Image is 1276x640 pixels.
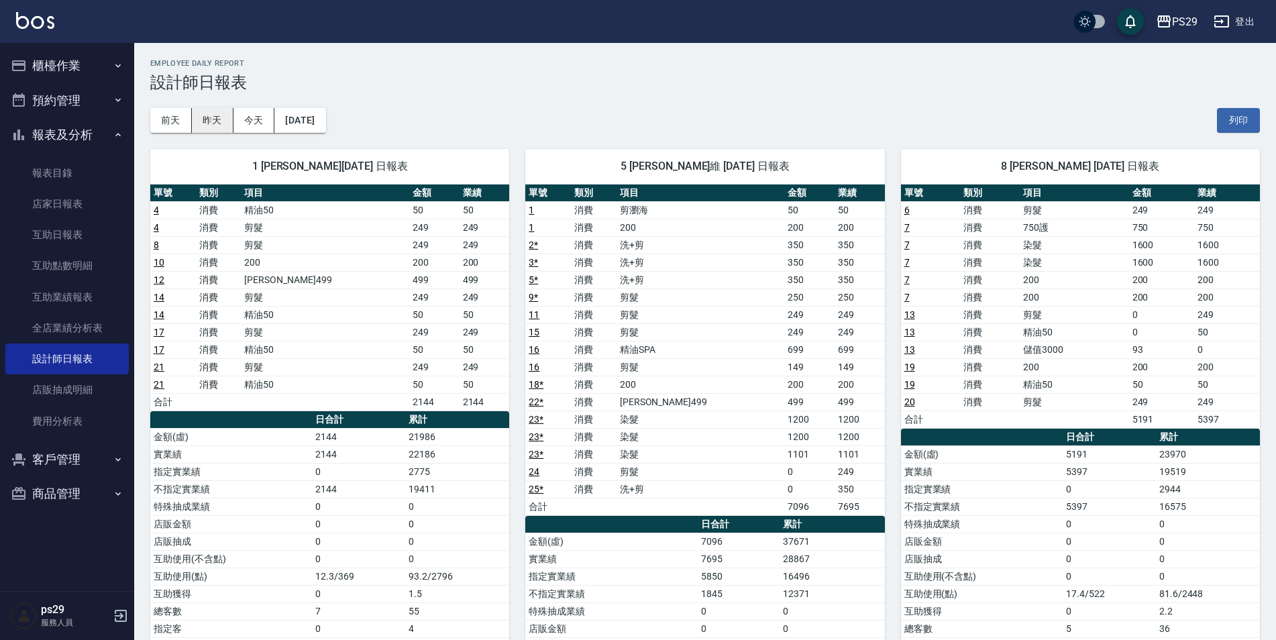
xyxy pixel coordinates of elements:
[901,184,961,202] th: 單號
[154,309,164,320] a: 14
[150,445,312,463] td: 實業績
[409,271,460,288] td: 499
[571,184,617,202] th: 類別
[241,376,409,393] td: 精油50
[1129,323,1195,341] td: 0
[312,411,405,429] th: 日合計
[571,201,617,219] td: 消費
[312,498,405,515] td: 0
[901,480,1063,498] td: 指定實業績
[241,254,409,271] td: 200
[784,219,835,236] td: 200
[571,306,617,323] td: 消費
[150,184,196,202] th: 單號
[409,219,460,236] td: 249
[835,358,885,376] td: 149
[241,306,409,323] td: 精油50
[571,271,617,288] td: 消費
[780,533,885,550] td: 37671
[5,442,129,477] button: 客戶管理
[1194,358,1260,376] td: 200
[1020,306,1129,323] td: 剪髮
[525,498,571,515] td: 合計
[154,292,164,303] a: 14
[571,445,617,463] td: 消費
[241,236,409,254] td: 剪髮
[617,358,784,376] td: 剪髮
[5,476,129,511] button: 商品管理
[1194,184,1260,202] th: 業績
[154,327,164,337] a: 17
[901,463,1063,480] td: 實業績
[784,254,835,271] td: 350
[241,201,409,219] td: 精油50
[529,327,539,337] a: 15
[196,184,242,202] th: 類別
[960,323,1020,341] td: 消費
[835,254,885,271] td: 350
[166,160,493,173] span: 1 [PERSON_NAME][DATE] 日報表
[241,358,409,376] td: 剪髮
[312,428,405,445] td: 2144
[904,205,910,215] a: 6
[784,306,835,323] td: 249
[196,271,242,288] td: 消費
[5,343,129,374] a: 設計師日報表
[835,306,885,323] td: 249
[784,498,835,515] td: 7096
[150,73,1260,92] h3: 設計師日報表
[617,393,784,411] td: [PERSON_NAME]499
[904,379,915,390] a: 19
[460,201,510,219] td: 50
[241,184,409,202] th: 項目
[312,463,405,480] td: 0
[1020,254,1129,271] td: 染髮
[409,306,460,323] td: 50
[1020,184,1129,202] th: 項目
[617,376,784,393] td: 200
[460,393,510,411] td: 2144
[154,274,164,285] a: 12
[529,466,539,477] a: 24
[312,480,405,498] td: 2144
[1156,463,1260,480] td: 19519
[5,117,129,152] button: 報表及分析
[784,376,835,393] td: 200
[5,83,129,118] button: 預約管理
[901,515,1063,533] td: 特殊抽成業績
[1156,445,1260,463] td: 23970
[784,428,835,445] td: 1200
[529,344,539,355] a: 16
[1020,376,1129,393] td: 精油50
[409,376,460,393] td: 50
[1194,201,1260,219] td: 249
[960,236,1020,254] td: 消費
[960,201,1020,219] td: 消費
[1194,219,1260,236] td: 750
[529,205,534,215] a: 1
[405,428,509,445] td: 21986
[460,323,510,341] td: 249
[1129,376,1195,393] td: 50
[1063,480,1156,498] td: 0
[1020,288,1129,306] td: 200
[405,445,509,463] td: 22186
[617,254,784,271] td: 洗+剪
[154,222,159,233] a: 4
[460,254,510,271] td: 200
[835,445,885,463] td: 1101
[154,205,159,215] a: 4
[154,362,164,372] a: 21
[150,498,312,515] td: 特殊抽成業績
[150,480,312,498] td: 不指定實業績
[1063,429,1156,446] th: 日合計
[460,306,510,323] td: 50
[5,189,129,219] a: 店家日報表
[960,271,1020,288] td: 消費
[1063,445,1156,463] td: 5191
[405,480,509,498] td: 19411
[835,271,885,288] td: 350
[1129,358,1195,376] td: 200
[196,254,242,271] td: 消費
[460,271,510,288] td: 499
